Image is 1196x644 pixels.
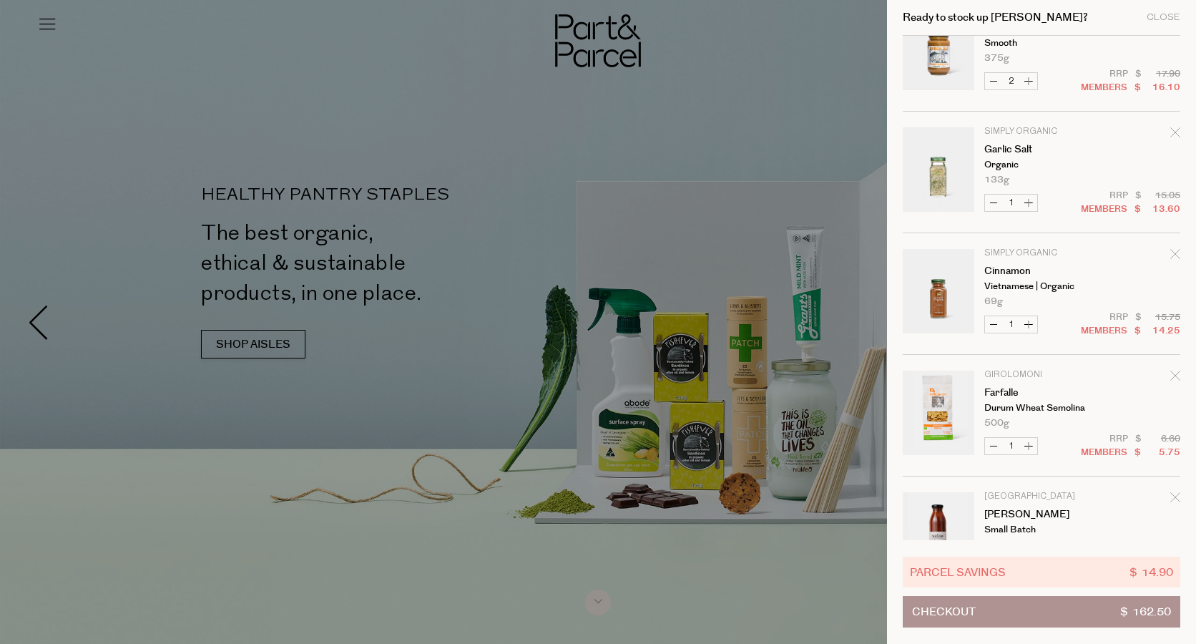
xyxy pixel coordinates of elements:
[1120,597,1171,627] span: $ 162.50
[1147,13,1180,22] div: Close
[984,160,1095,170] p: Organic
[984,388,1095,398] a: Farfalle
[984,371,1095,379] p: Girolomoni
[984,54,1009,63] span: 375g
[1002,438,1020,454] input: QTY Farfalle
[984,127,1095,136] p: Simply Organic
[984,419,1009,428] span: 500g
[912,597,976,627] span: Checkout
[1129,564,1173,580] span: $ 14.90
[984,509,1095,519] a: [PERSON_NAME]
[1002,195,1020,211] input: QTY Garlic Salt
[984,404,1095,413] p: Durum Wheat Semolina
[1170,369,1180,388] div: Remove Farfalle
[1170,490,1180,509] div: Remove Tomato Ketchup
[1170,247,1180,266] div: Remove Cinnamon
[984,492,1095,501] p: [GEOGRAPHIC_DATA]
[984,282,1095,291] p: Vietnamese | Organic
[984,525,1095,535] p: Small Batch
[1002,316,1020,333] input: QTY Cinnamon
[1002,73,1020,89] input: QTY Peanut Butter
[984,266,1095,276] a: Cinnamon
[984,249,1095,258] p: Simply Organic
[903,596,1180,628] button: Checkout$ 162.50
[984,297,1003,306] span: 69g
[1170,125,1180,145] div: Remove Garlic Salt
[984,175,1009,185] span: 133g
[910,564,1006,580] span: Parcel Savings
[984,145,1095,155] a: Garlic Salt
[903,12,1088,23] h2: Ready to stock up [PERSON_NAME]?
[984,39,1095,48] p: Smooth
